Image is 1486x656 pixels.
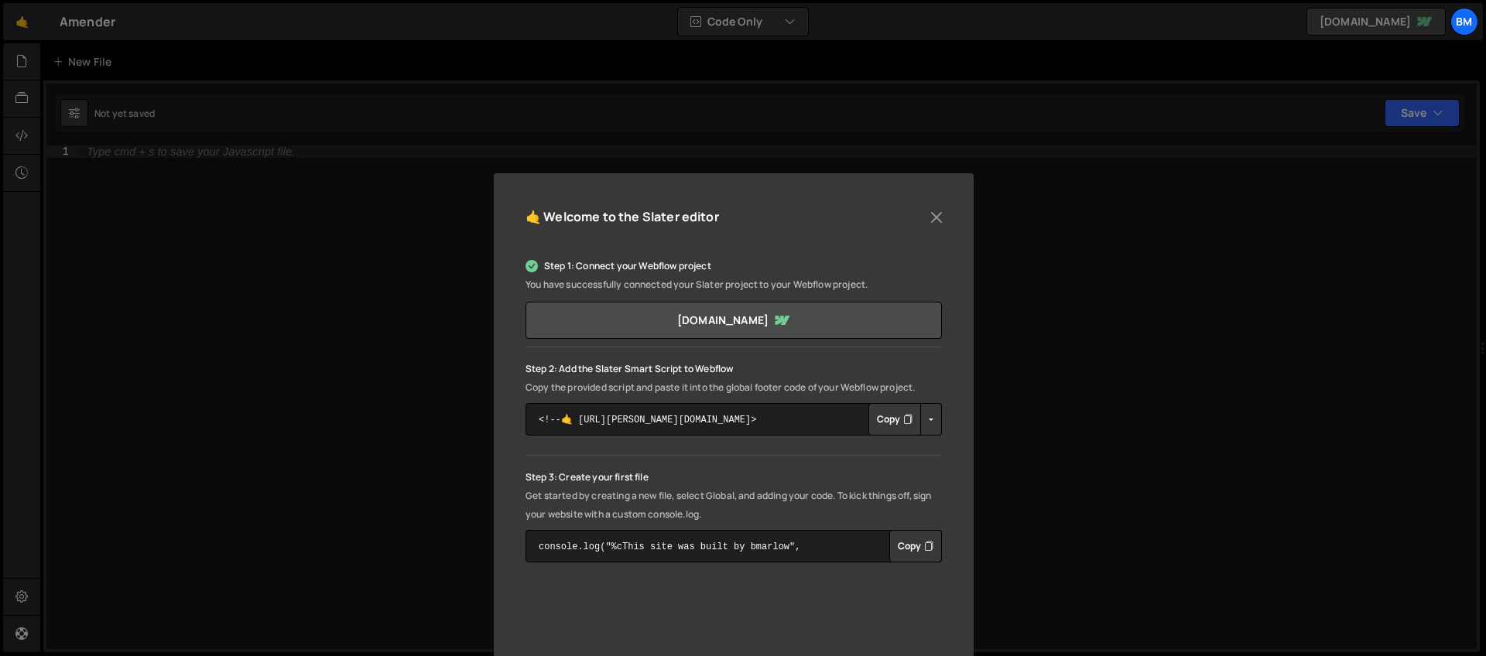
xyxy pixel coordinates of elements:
textarea: <!--🤙 [URL][PERSON_NAME][DOMAIN_NAME]> <script>document.addEventListener("DOMContentLoaded", func... [526,403,942,436]
div: Button group with nested dropdown [868,403,942,436]
div: Button group with nested dropdown [889,530,942,562]
p: You have successfully connected your Slater project to your Webflow project. [526,275,942,294]
p: Get started by creating a new file, select Global, and adding your code. To kick things off, sign... [526,487,942,524]
textarea: console.log("%cThis site was built by bmarlow", "background:blue;color:#fff;padding: 8px;"); [526,530,942,562]
h5: 🤙 Welcome to the Slater editor [526,205,719,229]
p: Step 3: Create your first file [526,468,942,487]
button: Copy [889,530,942,562]
p: Step 2: Add the Slater Smart Script to Webflow [526,360,942,378]
button: Copy [868,403,921,436]
p: Copy the provided script and paste it into the global footer code of your Webflow project. [526,378,942,397]
a: [DOMAIN_NAME] [526,302,942,339]
p: Step 1: Connect your Webflow project [526,257,942,275]
a: bm [1450,8,1478,36]
button: Close [925,206,948,229]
